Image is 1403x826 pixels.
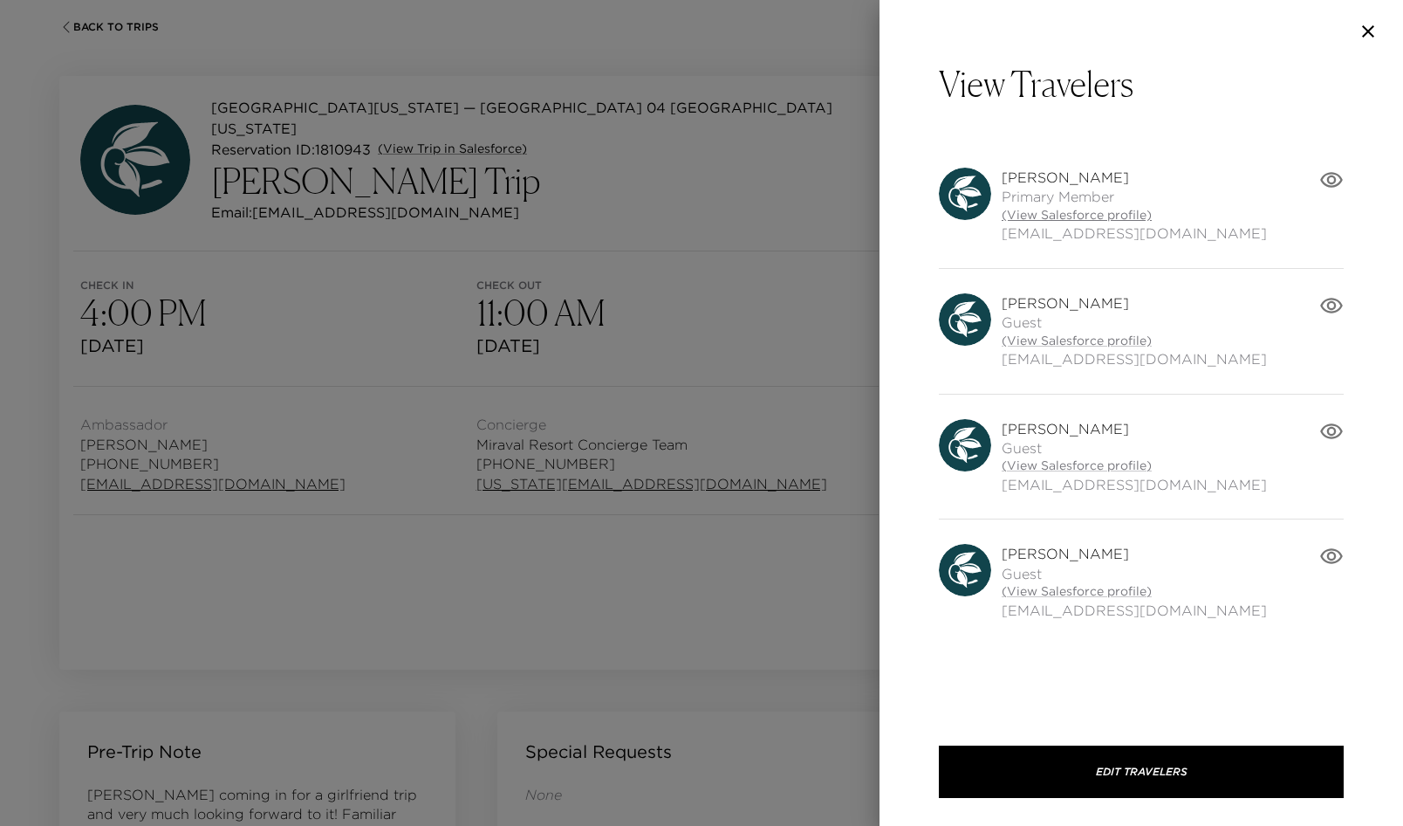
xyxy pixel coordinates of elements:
button: Edit Travelers [939,746,1344,798]
span: [EMAIL_ADDRESS][DOMAIN_NAME] [1002,349,1267,368]
a: (View Salesforce profile) [1002,458,1267,475]
span: Guest [1002,564,1267,583]
img: avatar.4afec266560d411620d96f9f038fe73f.svg [939,168,991,220]
span: [EMAIL_ADDRESS][DOMAIN_NAME] [1002,224,1267,243]
span: [PERSON_NAME] [1002,419,1267,438]
span: [EMAIL_ADDRESS][DOMAIN_NAME] [1002,475,1267,494]
p: View Travelers [939,63,1344,105]
span: Guest [1002,313,1267,332]
img: avatar.4afec266560d411620d96f9f038fe73f.svg [939,293,991,346]
span: Guest [1002,438,1267,458]
span: Primary Member [1002,187,1267,206]
span: [PERSON_NAME] [1002,168,1267,187]
a: (View Salesforce profile) [1002,207,1267,224]
span: [PERSON_NAME] [1002,293,1267,313]
img: avatar.4afec266560d411620d96f9f038fe73f.svg [939,419,991,472]
span: [PERSON_NAME] [1002,544,1267,563]
a: (View Salesforce profile) [1002,333,1267,350]
span: [EMAIL_ADDRESS][DOMAIN_NAME] [1002,601,1267,620]
a: (View Salesforce profile) [1002,583,1267,601]
img: avatar.4afec266560d411620d96f9f038fe73f.svg [939,544,991,596]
